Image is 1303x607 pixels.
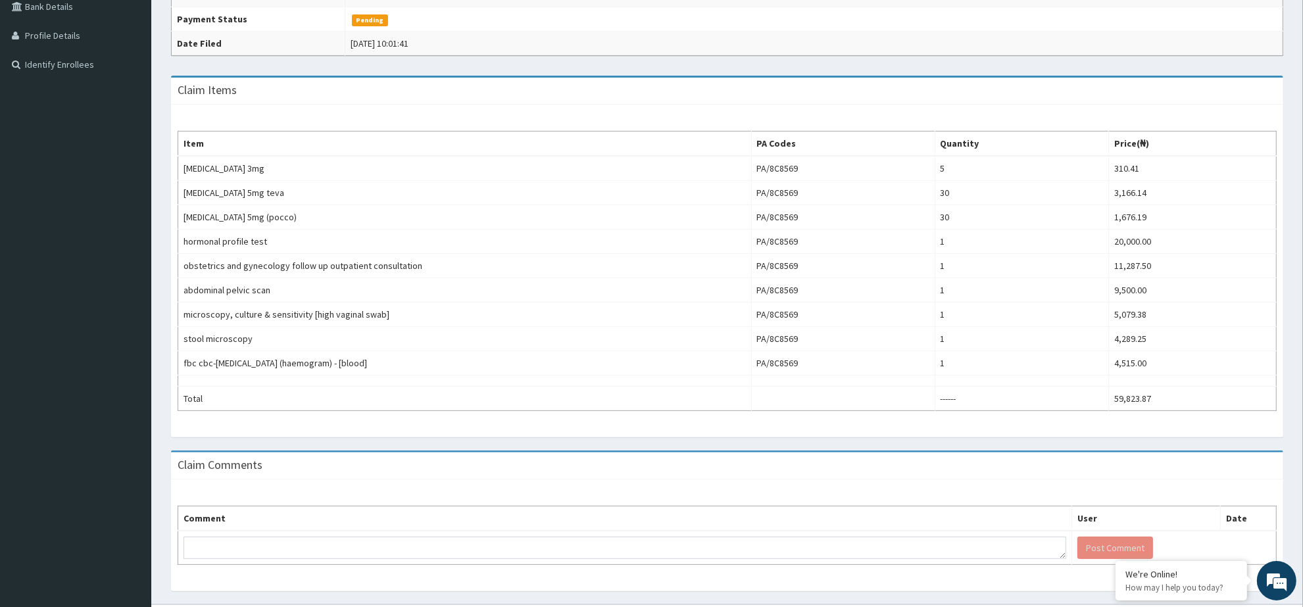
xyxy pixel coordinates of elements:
[178,230,752,254] td: hormonal profile test
[1221,506,1277,531] th: Date
[216,7,247,38] div: Minimize live chat window
[751,132,935,157] th: PA Codes
[751,205,935,230] td: PA/8C8569
[751,327,935,351] td: PA/8C8569
[1109,254,1277,278] td: 11,287.50
[1109,230,1277,254] td: 20,000.00
[751,156,935,181] td: PA/8C8569
[178,506,1072,531] th: Comment
[172,32,345,56] th: Date Filed
[178,205,752,230] td: [MEDICAL_DATA] 5mg (pocco)
[7,359,251,405] textarea: Type your message and hit 'Enter'
[935,351,1109,376] td: 1
[935,181,1109,205] td: 30
[1109,278,1277,303] td: 9,500.00
[172,7,345,32] th: Payment Status
[751,254,935,278] td: PA/8C8569
[351,37,408,50] div: [DATE] 10:01:41
[751,278,935,303] td: PA/8C8569
[178,278,752,303] td: abdominal pelvic scan
[178,84,237,96] h3: Claim Items
[178,351,752,376] td: fbc cbc-[MEDICAL_DATA] (haemogram) - [blood]
[24,66,53,99] img: d_794563401_company_1708531726252_794563401
[1109,327,1277,351] td: 4,289.25
[68,74,221,91] div: Chat with us now
[178,254,752,278] td: obstetrics and gynecology follow up outpatient consultation
[178,387,752,411] td: Total
[935,205,1109,230] td: 30
[1077,537,1153,559] button: Post Comment
[935,156,1109,181] td: 5
[935,278,1109,303] td: 1
[1109,387,1277,411] td: 59,823.87
[1125,582,1237,593] p: How may I help you today?
[935,327,1109,351] td: 1
[935,132,1109,157] th: Quantity
[178,132,752,157] th: Item
[935,303,1109,327] td: 1
[1109,156,1277,181] td: 310.41
[1071,506,1221,531] th: User
[1109,181,1277,205] td: 3,166.14
[178,156,752,181] td: [MEDICAL_DATA] 3mg
[178,181,752,205] td: [MEDICAL_DATA] 5mg teva
[352,14,388,26] span: Pending
[751,230,935,254] td: PA/8C8569
[1109,351,1277,376] td: 4,515.00
[751,351,935,376] td: PA/8C8569
[1109,205,1277,230] td: 1,676.19
[1109,132,1277,157] th: Price(₦)
[1125,568,1237,580] div: We're Online!
[178,459,262,471] h3: Claim Comments
[751,303,935,327] td: PA/8C8569
[178,303,752,327] td: microscopy, culture & sensitivity [high vaginal swab]
[1109,303,1277,327] td: 5,079.38
[935,387,1109,411] td: ------
[76,166,182,299] span: We're online!
[935,230,1109,254] td: 1
[935,254,1109,278] td: 1
[751,181,935,205] td: PA/8C8569
[178,327,752,351] td: stool microscopy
